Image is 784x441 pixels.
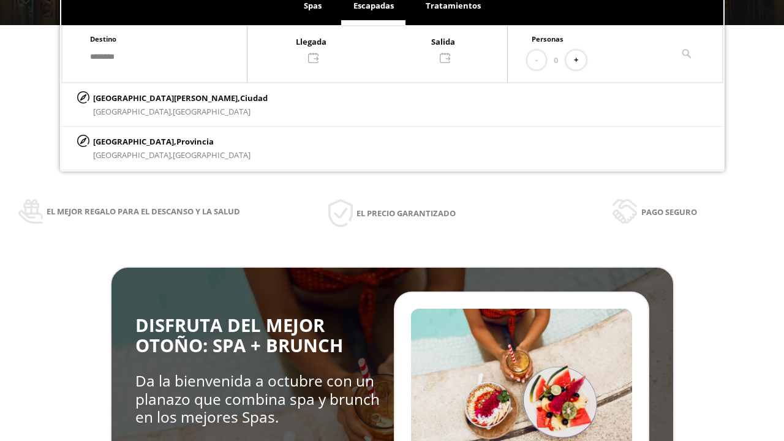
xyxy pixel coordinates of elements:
[93,91,268,105] p: [GEOGRAPHIC_DATA][PERSON_NAME],
[176,136,214,147] span: Provincia
[93,106,173,117] span: [GEOGRAPHIC_DATA],
[566,50,586,70] button: +
[90,34,116,43] span: Destino
[532,34,563,43] span: Personas
[135,371,380,427] span: Da la bienvenida a octubre con un planazo que combina spa y brunch en los mejores Spas.
[641,205,697,219] span: Pago seguro
[554,53,558,67] span: 0
[135,313,343,358] span: DISFRUTA DEL MEJOR OTOÑO: SPA + BRUNCH
[93,135,251,148] p: [GEOGRAPHIC_DATA],
[93,149,173,160] span: [GEOGRAPHIC_DATA],
[173,106,251,117] span: [GEOGRAPHIC_DATA]
[47,205,240,218] span: El mejor regalo para el descanso y la salud
[173,149,251,160] span: [GEOGRAPHIC_DATA]
[527,50,546,70] button: -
